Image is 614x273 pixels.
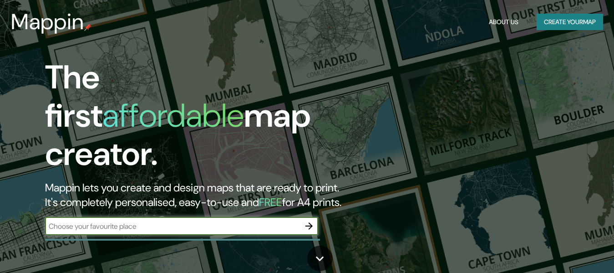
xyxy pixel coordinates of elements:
h1: The first map creator. [45,58,352,180]
button: Create yourmap [537,14,603,31]
iframe: Help widget launcher [533,237,604,263]
h5: FREE [259,195,282,209]
h1: affordable [102,94,244,137]
input: Choose your favourite place [45,221,300,232]
button: About Us [485,14,522,31]
h3: Mappin [11,9,84,35]
h2: Mappin lets you create and design maps that are ready to print. It's completely personalised, eas... [45,180,352,210]
img: mappin-pin [84,24,91,31]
